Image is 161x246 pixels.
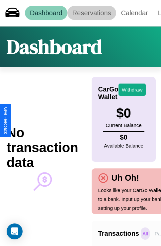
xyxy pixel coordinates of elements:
[98,86,119,101] h4: CarGo Wallet
[104,134,143,141] h4: $ 0
[141,227,150,240] p: All
[106,106,141,121] h3: $ 0
[119,84,146,96] button: Withdraw
[98,230,139,237] h4: Transactions
[7,223,23,239] div: Open Intercom Messenger
[108,173,142,183] h4: Uh Oh!
[7,33,102,60] h1: Dashboard
[104,141,143,150] p: Available Balance
[7,125,78,170] h2: No transaction data
[25,6,67,20] a: Dashboard
[116,6,153,20] a: Calendar
[3,107,8,134] div: Give Feedback
[106,121,141,130] p: Current Balance
[67,6,116,20] a: Reservations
